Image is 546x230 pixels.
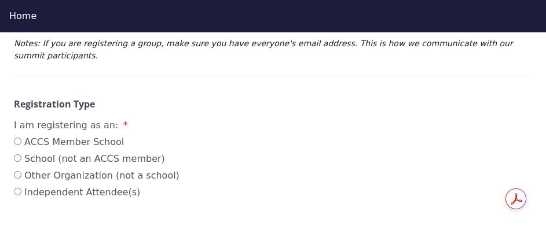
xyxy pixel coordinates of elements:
label: Other Organization (not a school) [14,169,179,183]
span: I am registering as an: [14,120,118,131]
label: ACCS Member School [14,135,179,149]
input: Other Organization (not a school) [14,171,21,179]
em: Notes: If you are registering a group, make sure you have everyone's email address. This is how w... [14,39,513,60]
input: School (not an ACCS member) [14,154,21,162]
input: Independent Attendee(s) [14,188,21,195]
strong: Registration Type [14,98,95,110]
label: Independent Attendee(s) [14,186,179,199]
div: Home [9,9,537,23]
label: School (not an ACCS member) [14,152,179,166]
input: ACCS Member School [14,138,21,145]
